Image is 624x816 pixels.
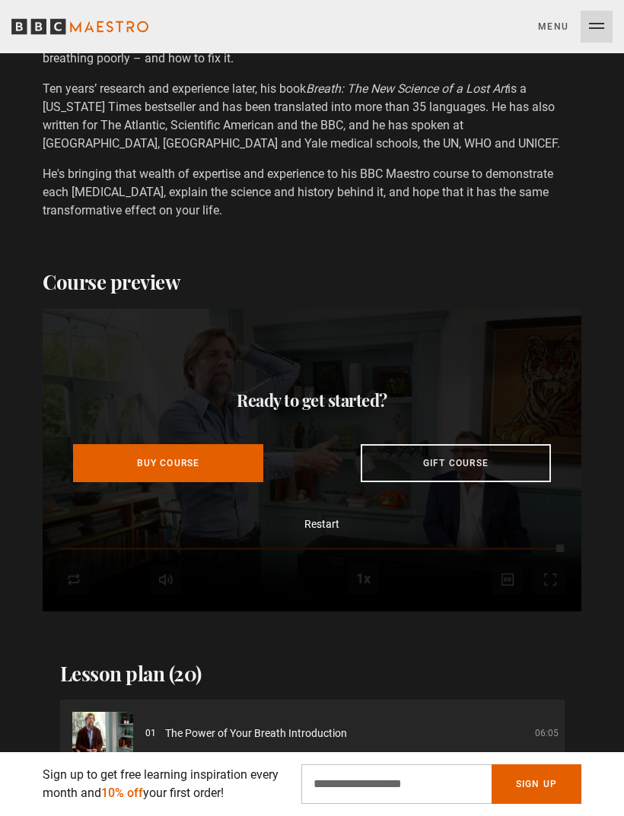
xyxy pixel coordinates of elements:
span: The Power of Your Breath Introduction [165,726,347,741]
p: 01 [145,726,156,740]
p: 06:05 [535,726,559,740]
a: Buy Course [73,444,263,482]
i: Breath: The New Science of a Lost Art [306,81,508,96]
p: Sign up to get free learning inspiration every month and your first order! [43,766,283,802]
video-js: Video Player [43,309,581,611]
h2: Course preview [43,268,581,296]
div: Ready to get started? [67,390,557,411]
svg: BBC Maestro [11,15,148,38]
h2: Lesson plan (20) [60,660,565,687]
button: Sign Up [492,764,581,804]
p: Ten years’ research and experience later, his book is a [US_STATE] Times bestseller and has been ... [43,80,581,153]
span: 10% off [101,786,143,800]
p: He's bringing that wealth of expertise and experience to his BBC Maestro course to demonstrate ea... [43,165,581,220]
button: Toggle navigation [538,11,613,43]
button: Restart [285,519,339,530]
a: Gift course [361,444,551,482]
